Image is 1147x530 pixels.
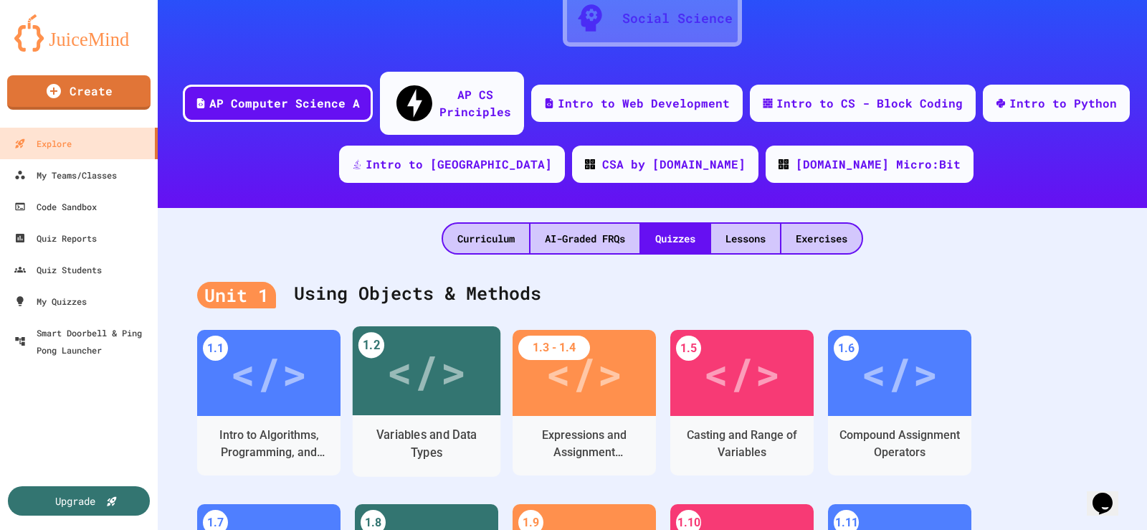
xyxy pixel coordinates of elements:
div: Casting and Range of Variables [681,427,803,461]
div: Intro to Algorithms, Programming, and Compilers [208,427,330,461]
div: [DOMAIN_NAME] Micro:Bit [796,156,961,173]
a: Create [7,75,151,110]
div: </> [703,341,781,405]
div: Quiz Students [14,261,102,278]
div: Compound Assignment Operators [839,427,961,461]
iframe: chat widget [1087,473,1133,516]
div: Variables and Data Types [363,427,490,463]
div: Quizzes [641,224,710,253]
div: My Quizzes [14,293,87,310]
div: AP CS Principles [439,86,511,120]
div: Quiz Reports [14,229,97,247]
img: CODE_logo_RGB.png [585,159,595,169]
div: Smart Doorbell & Ping Pong Launcher [14,324,152,359]
div: My Teams/Classes [14,166,117,184]
img: logo-orange.svg [14,14,143,52]
div: Using Objects & Methods [197,265,1108,323]
div: Lessons [711,224,780,253]
div: AI-Graded FRQs [530,224,639,253]
div: 1.5 [676,336,701,361]
div: Curriculum [443,224,529,253]
div: Intro to CS - Block Coding [776,95,963,112]
div: Explore [14,135,72,152]
div: 1.6 [834,336,859,361]
div: Code Sandbox [14,198,97,215]
div: Intro to Python [1009,95,1117,112]
div: Intro to [GEOGRAPHIC_DATA] [366,156,552,173]
div: 1.2 [358,332,384,358]
div: Upgrade [55,493,95,508]
div: Exercises [781,224,862,253]
div: AP Computer Science A [209,95,360,112]
div: </> [861,341,938,405]
div: </> [230,341,308,405]
div: Expressions and Assignment Statements [523,427,645,461]
div: 1.1 [203,336,228,361]
div: Unit 1 [197,282,276,309]
img: CODE_logo_RGB.png [779,159,789,169]
div: CSA by [DOMAIN_NAME] [602,156,746,173]
div: Intro to Web Development [558,95,730,112]
div: Social Science [622,9,733,28]
div: </> [546,341,623,405]
div: 1.3 - 1.4 [518,336,590,360]
div: </> [386,338,467,404]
